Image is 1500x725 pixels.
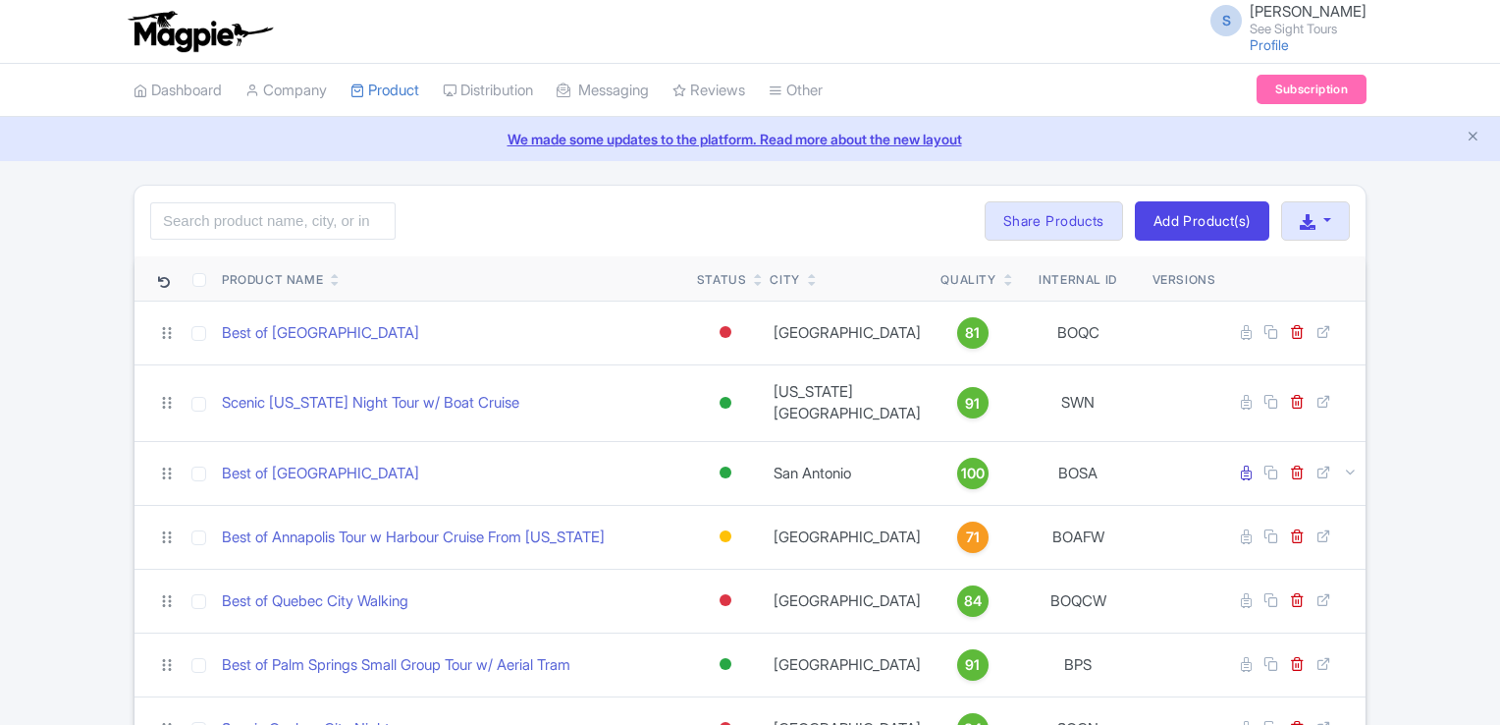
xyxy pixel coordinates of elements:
[940,317,1003,349] a: 81
[557,64,649,118] a: Messaging
[961,463,985,484] span: 100
[222,654,570,677] a: Best of Palm Springs Small Group Tour w/ Aerial Tram
[1250,23,1366,35] small: See Sight Tours
[762,364,933,441] td: [US_STATE][GEOGRAPHIC_DATA]
[762,301,933,364] td: [GEOGRAPHIC_DATA]
[940,387,1003,418] a: 91
[222,463,419,485] a: Best of [GEOGRAPHIC_DATA]
[940,458,1003,489] a: 100
[769,64,823,118] a: Other
[222,271,323,289] div: Product Name
[222,590,408,613] a: Best of Quebec City Walking
[770,271,799,289] div: City
[985,201,1123,241] a: Share Products
[1012,441,1145,505] td: BOSA
[1012,505,1145,569] td: BOAFW
[966,527,980,548] span: 71
[1012,569,1145,633] td: BOQCW
[965,654,980,676] span: 91
[940,649,1003,681] a: 91
[762,569,933,633] td: [GEOGRAPHIC_DATA]
[1257,75,1366,104] a: Subscription
[1012,633,1145,697] td: BPS
[222,392,519,415] a: Scenic [US_STATE] Night Tour w/ Boat Cruise
[940,271,995,289] div: Quality
[12,129,1488,149] a: We made some updates to the platform. Read more about the new layout
[940,522,1003,553] a: 71
[965,393,980,415] span: 91
[1012,364,1145,441] td: SWN
[762,505,933,569] td: [GEOGRAPHIC_DATA]
[716,650,735,679] div: Active
[965,322,980,344] span: 81
[134,64,222,118] a: Dashboard
[1012,301,1145,364] td: BOQC
[1210,5,1242,36] span: S
[762,633,933,697] td: [GEOGRAPHIC_DATA]
[245,64,327,118] a: Company
[1466,127,1480,149] button: Close announcement
[940,586,1003,617] a: 84
[1012,256,1145,302] th: Internal ID
[150,202,396,240] input: Search product name, city, or interal id
[1145,256,1224,302] th: Versions
[1135,201,1269,241] a: Add Product(s)
[222,527,605,549] a: Best of Annapolis Tour w Harbour Cruise From [US_STATE]
[124,10,276,53] img: logo-ab69f6fb50320c5b225c76a69d11143b.png
[222,322,419,345] a: Best of [GEOGRAPHIC_DATA]
[1199,4,1366,35] a: S [PERSON_NAME] See Sight Tours
[697,271,747,289] div: Status
[443,64,533,118] a: Distribution
[716,459,735,487] div: Active
[762,441,933,505] td: San Antonio
[716,389,735,418] div: Active
[716,523,735,551] div: Building
[350,64,419,118] a: Product
[672,64,745,118] a: Reviews
[1250,36,1289,53] a: Profile
[716,318,735,347] div: Inactive
[716,586,735,615] div: Inactive
[1250,2,1366,21] span: [PERSON_NAME]
[964,590,982,612] span: 84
